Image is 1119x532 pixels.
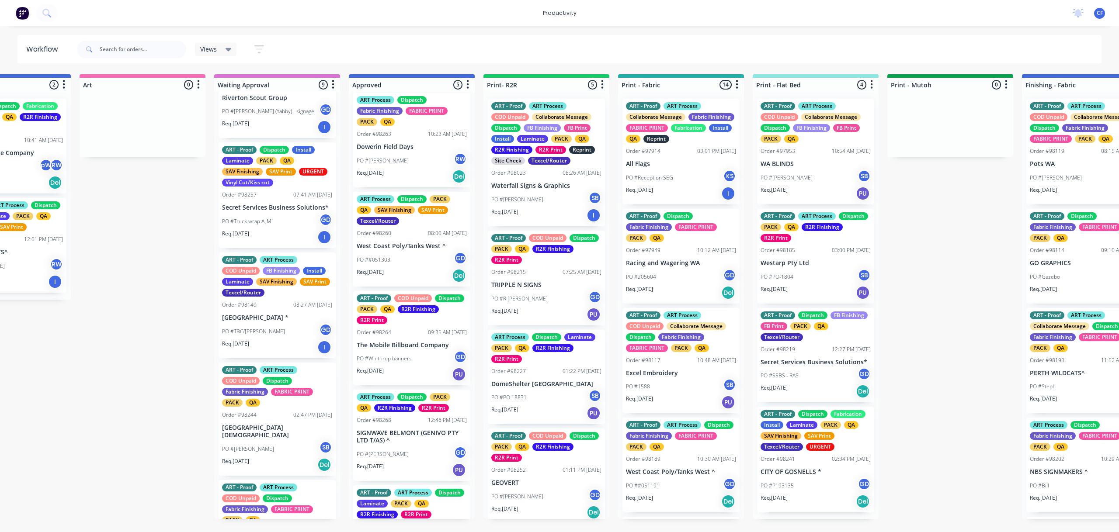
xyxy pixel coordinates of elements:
div: Order #97949 [626,246,660,254]
p: DomeShelter [GEOGRAPHIC_DATA] [491,380,601,388]
div: COD Unpaid [761,113,798,121]
div: KS [723,169,736,183]
div: PACK [491,245,512,253]
div: Dispatch [1067,212,1097,220]
div: ART - Proof [357,294,391,302]
p: Waterfall Signs & Graphics [491,182,601,190]
div: PACK [1030,344,1050,352]
div: SAV Print [266,168,296,176]
div: Dispatch [664,212,693,220]
p: PO #[PERSON_NAME] [761,174,813,182]
div: GD [454,252,467,265]
div: R2R Finishing [491,146,532,154]
div: ART Process [664,311,701,319]
p: Req. [DATE] [761,384,788,392]
div: ART - Proof [222,366,257,374]
div: RW [50,258,63,271]
div: Fabric Finishing [1062,124,1108,132]
div: ART - ProofART ProcessDispatchPACKQAR2R FinishingR2R PrintOrder #9818503:00 PM [DATE]Westarp Pty ... [757,209,874,304]
div: Dispatch [532,333,561,341]
div: ART - Proof [1030,212,1064,220]
div: I [721,187,735,200]
div: Order #98257 [222,191,257,199]
div: Fabric Finishing [1030,333,1076,341]
div: Order #98023 [491,169,526,177]
div: QA [380,118,395,126]
p: PO #[PERSON_NAME] [1030,174,1082,182]
div: Fabric Finishing [1030,223,1076,231]
div: Laminate [222,278,253,286]
div: ART ProcessDispatchPACKQASAV FinishingSAV PrintTexcel/RouterOrder #9826008:00 AM [DATE]West Coast... [353,192,470,287]
div: ART - Proof [491,234,526,242]
div: Texcel/Router [357,217,399,225]
div: I [48,275,62,289]
div: PACK [626,234,646,242]
div: Dispatch [397,96,427,104]
div: QA [357,206,371,214]
div: Del [452,269,466,283]
div: FABRIC PRINT [1030,135,1072,143]
div: Del [452,169,466,183]
div: Dispatch [626,333,655,341]
p: Req. [DATE] [357,367,384,375]
div: FB Print [761,322,787,330]
div: Fabric Finishing [222,388,268,396]
div: ART - ProofCOD UnpaidDispatchPACKQAR2R FinishingR2R PrintOrder #9826409:35 AM [DATE]The Mobile Bi... [353,291,470,386]
p: PO #Winthrop banners [357,355,412,363]
div: ART - ProofCOD UnpaidDispatchPACKQAR2R FinishingR2R PrintOrder #9821507:25 AM [DATE]TRIPPLE N SIG... [488,231,605,325]
div: PU [587,307,601,321]
div: GD [454,350,467,363]
div: Del [48,176,62,190]
p: PO #205604 [626,273,656,281]
div: RW [50,159,63,172]
div: ART Process [529,102,566,110]
div: COD Unpaid [626,322,664,330]
div: ART - Proof [222,256,257,264]
div: COD Unpaid [222,377,260,385]
div: QA [515,344,529,352]
p: Westarp Pty Ltd [761,259,871,267]
div: PACK [1075,135,1095,143]
div: FABRIC PRINT [626,344,668,352]
div: PACK [430,393,450,401]
div: GD [319,213,332,226]
div: Fabrication [671,124,706,132]
div: QA [575,135,589,143]
p: The Mobile Billboard Company [357,342,467,349]
div: PU [856,187,870,200]
div: Laminate [517,135,548,143]
div: URGENT [299,168,327,176]
div: ART Process [798,212,836,220]
div: SB [588,191,601,204]
div: COD Unpaid [491,113,529,121]
div: Dispatch [260,146,289,154]
input: Search for orders... [100,41,186,58]
div: QA [1098,135,1113,143]
div: Vinyl Cut/Kiss cut [222,179,273,187]
div: Collaborate Message [801,113,861,121]
p: Req. [DATE] [222,230,249,238]
div: Install [292,146,315,154]
p: Dowerin Field Days [357,143,467,151]
div: QA [36,212,51,220]
div: 09:35 AM [DATE] [428,328,467,336]
p: PO #[PERSON_NAME] [491,196,543,204]
div: ART - Proof [491,102,526,110]
div: GD [723,269,736,282]
div: Laminate [564,333,595,341]
p: Req. [DATE] [491,208,518,216]
div: Order #98117 [626,356,660,364]
div: FABRIC PRINT [675,223,717,231]
div: I [587,208,601,222]
div: QA [280,157,294,165]
div: FB Finishing [263,267,300,275]
div: R2R Print [761,234,791,242]
div: Order #98215 [491,268,526,276]
div: 10:41 AM [DATE] [24,136,63,144]
img: Factory [16,7,29,20]
div: ART Process [357,195,394,203]
p: Req. [DATE] [626,285,653,293]
div: QA [1053,234,1068,242]
div: FB Print [833,124,860,132]
div: ART - Proof [1030,311,1064,319]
